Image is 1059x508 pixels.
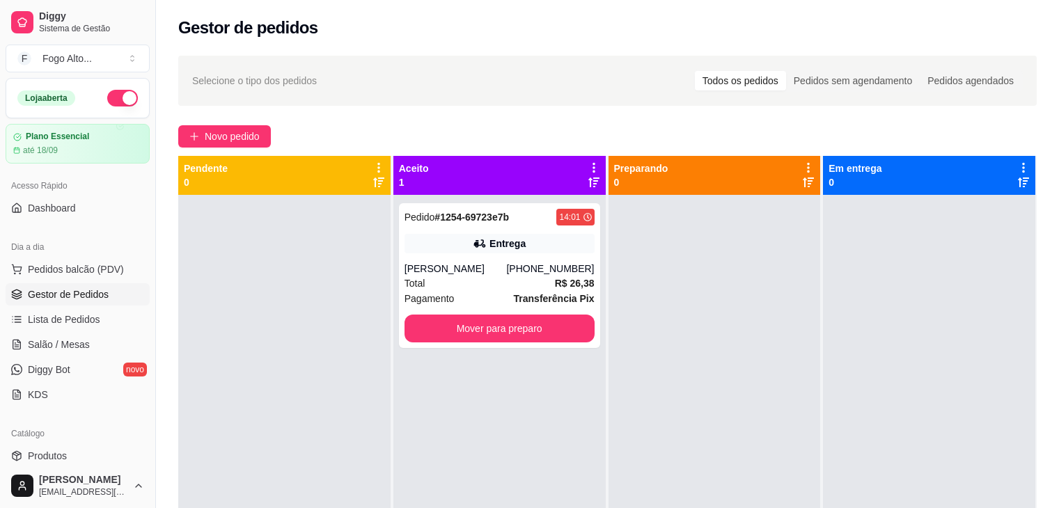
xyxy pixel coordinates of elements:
span: Selecione o tipo dos pedidos [192,73,317,88]
span: Produtos [28,449,67,463]
span: F [17,51,31,65]
div: Entrega [489,237,526,251]
a: KDS [6,383,150,406]
h2: Gestor de pedidos [178,17,318,39]
strong: R$ 26,38 [555,278,595,289]
button: Alterar Status [107,90,138,106]
p: 0 [184,175,228,189]
span: Lista de Pedidos [28,312,100,326]
span: Dashboard [28,201,76,215]
span: Gestor de Pedidos [28,287,109,301]
button: Pedidos balcão (PDV) [6,258,150,280]
button: Novo pedido [178,125,271,148]
a: Gestor de Pedidos [6,283,150,305]
a: Lista de Pedidos [6,308,150,331]
p: Pendente [184,161,228,175]
span: Diggy [39,10,144,23]
span: Pedidos balcão (PDV) [28,262,124,276]
div: Dia a dia [6,236,150,258]
button: Select a team [6,45,150,72]
div: Acesso Rápido [6,175,150,197]
div: Loja aberta [17,90,75,106]
p: Preparando [614,161,668,175]
div: Todos os pedidos [695,71,786,90]
span: Total [405,276,425,291]
div: Pedidos agendados [920,71,1021,90]
strong: # 1254-69723e7b [434,212,509,223]
div: 14:01 [559,212,580,223]
p: 0 [829,175,881,189]
div: Fogo Alto ... [42,51,92,65]
button: [PERSON_NAME][EMAIL_ADDRESS][DOMAIN_NAME] [6,469,150,502]
p: 0 [614,175,668,189]
a: Diggy Botnovo [6,358,150,381]
article: Plano Essencial [26,132,89,142]
span: Pagamento [405,291,455,306]
a: Salão / Mesas [6,333,150,356]
span: Pedido [405,212,435,223]
span: [EMAIL_ADDRESS][DOMAIN_NAME] [39,486,127,498]
p: Aceito [399,161,429,175]
span: KDS [28,388,48,402]
a: Plano Essencialaté 18/09 [6,124,150,164]
div: Catálogo [6,422,150,445]
strong: Transferência Pix [514,293,595,304]
div: Pedidos sem agendamento [786,71,920,90]
p: 1 [399,175,429,189]
button: Mover para preparo [405,315,595,342]
span: Novo pedido [205,129,260,144]
div: [PHONE_NUMBER] [506,262,594,276]
span: Diggy Bot [28,363,70,376]
p: Em entrega [829,161,881,175]
a: Dashboard [6,197,150,219]
span: plus [189,132,199,141]
span: [PERSON_NAME] [39,474,127,486]
span: Sistema de Gestão [39,23,144,34]
span: Salão / Mesas [28,338,90,351]
div: [PERSON_NAME] [405,262,507,276]
article: até 18/09 [23,145,58,156]
a: DiggySistema de Gestão [6,6,150,39]
a: Produtos [6,445,150,467]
